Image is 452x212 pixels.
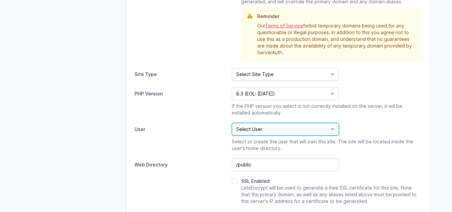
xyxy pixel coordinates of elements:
p: Our forbid temporary domains being used for any questionable or illegal purposes. In addition to ... [257,22,416,56]
p: LetsEncrypt will be used to generate a free SSL certificate for this site. Note that the primary ... [241,185,422,205]
label: Site Type [134,68,227,78]
p: Select or create the user that will own this site. The site will be located inside the user's hom... [232,138,422,152]
label: SSL Enabled [241,178,270,184]
h3: Reminder [257,13,416,20]
label: Web Directory [134,159,227,168]
label: User [134,123,227,133]
a: Terms of Service [265,23,303,28]
label: PHP Version [134,88,227,97]
p: If the PHP version you select is not currently installed on the server, it will be installed auto... [232,103,422,116]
